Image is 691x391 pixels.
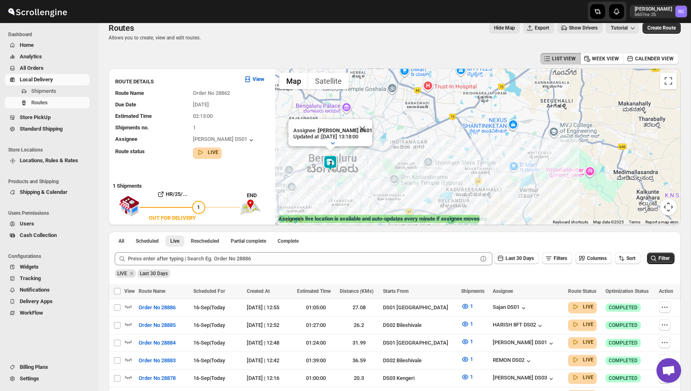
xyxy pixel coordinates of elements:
span: Users [20,221,34,227]
div: [DATE] | 12:48 [247,339,292,347]
button: Columns [575,253,612,264]
button: CALENDER VIEW [624,53,679,64]
span: All [118,238,124,244]
button: Order No 28885 [134,319,181,332]
button: Export [523,22,554,34]
img: Google [277,214,304,225]
button: Map camera controls [660,199,677,215]
button: Analytics [5,51,90,62]
div: [PERSON_NAME] DS01 [493,339,555,347]
button: Home [5,39,90,51]
span: Dashboard [8,31,93,38]
span: Tutorial [611,25,628,31]
span: Order No 28885 [139,321,176,329]
button: [PERSON_NAME] DS01 [193,136,255,144]
button: Keyboard shortcuts [553,219,588,225]
span: Cash Collection [20,232,57,238]
b: LIVE [583,322,594,327]
span: Order No 28883 [139,356,176,365]
b: HR/25/... [166,191,188,197]
span: COMPLETED [609,375,638,382]
span: LIVE [117,271,127,276]
div: 36.59 [340,356,378,365]
span: Order No 28884 [139,339,176,347]
span: Rescheduled [191,238,219,244]
text: RC [678,9,684,14]
button: HARISH 8FT DS02 [493,322,544,330]
span: Columns [587,255,607,261]
div: DS01 [GEOGRAPHIC_DATA] [383,339,456,347]
span: Sort [626,255,635,261]
span: Create Route [647,25,676,31]
span: Shipping & Calendar [20,189,67,195]
button: Tracking [5,273,90,284]
button: 1 [456,353,478,366]
span: Starts From [383,288,408,294]
span: Store PickUp [20,114,51,120]
button: REMON DS02 [493,357,533,365]
div: DS02 Bileshivale [383,321,456,329]
span: Shipments [461,288,485,294]
button: Order No 28883 [134,354,181,367]
span: Map data ©2025 [593,220,624,224]
button: Show Drivers [557,22,603,34]
button: 1 [456,300,478,313]
span: Live [170,238,179,244]
div: Open chat [656,358,681,383]
h3: ROUTE DETAILS [115,78,237,86]
span: Due Date [115,101,136,108]
div: 01:39:00 [297,356,335,365]
span: Rahul Chopra [675,6,687,17]
span: Export [535,25,549,31]
button: Users [5,218,90,230]
span: Settings [20,375,39,382]
span: Store Locations [8,147,93,153]
button: Delivery Apps [5,296,90,307]
span: 1 [193,124,196,131]
span: 1 [470,303,473,309]
span: Notifications [20,287,50,293]
button: Order No 28878 [134,372,181,385]
span: Filters [554,255,567,261]
button: WEEK VIEW [580,53,624,64]
span: 16-Sep | Today [193,340,225,346]
button: Sajan DS01 [493,304,528,312]
span: WorkFlow [20,310,43,316]
span: 1 [470,338,473,345]
a: Open this area in Google Maps (opens a new window) [277,214,304,225]
span: 1 [470,374,473,380]
input: Press enter after typing | Search Eg. Order No 28886 [128,252,478,265]
div: [PERSON_NAME] DS03 [493,375,555,383]
b: LIVE [208,149,218,155]
span: Route status [115,148,145,154]
button: View [239,73,269,86]
button: 1 [456,370,478,384]
span: 16-Sep | Today [193,322,225,328]
button: Order No 28884 [134,336,181,350]
button: Close [352,119,372,139]
span: Route Status [568,288,596,294]
span: Scheduled For [193,288,225,294]
div: 1 [322,155,339,171]
button: LIVE [571,356,594,364]
p: Assignee : [293,127,372,133]
button: User menu [630,5,688,18]
span: Order No 28862 [193,90,230,96]
span: COMPLETED [609,357,638,364]
span: 1 [470,321,473,327]
div: 01:00:00 [297,374,335,382]
button: Show street map [279,73,308,89]
button: LIVE [571,303,594,311]
span: 02:13:00 [193,113,213,119]
button: LIVE [571,320,594,329]
span: WEEK VIEW [592,55,619,62]
span: Users Permissions [8,210,93,216]
span: Action [659,288,673,294]
span: COMPLETED [609,340,638,346]
span: Scheduled [136,238,159,244]
button: LIVE [196,148,218,156]
b: [PERSON_NAME] DS01 [318,127,372,133]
